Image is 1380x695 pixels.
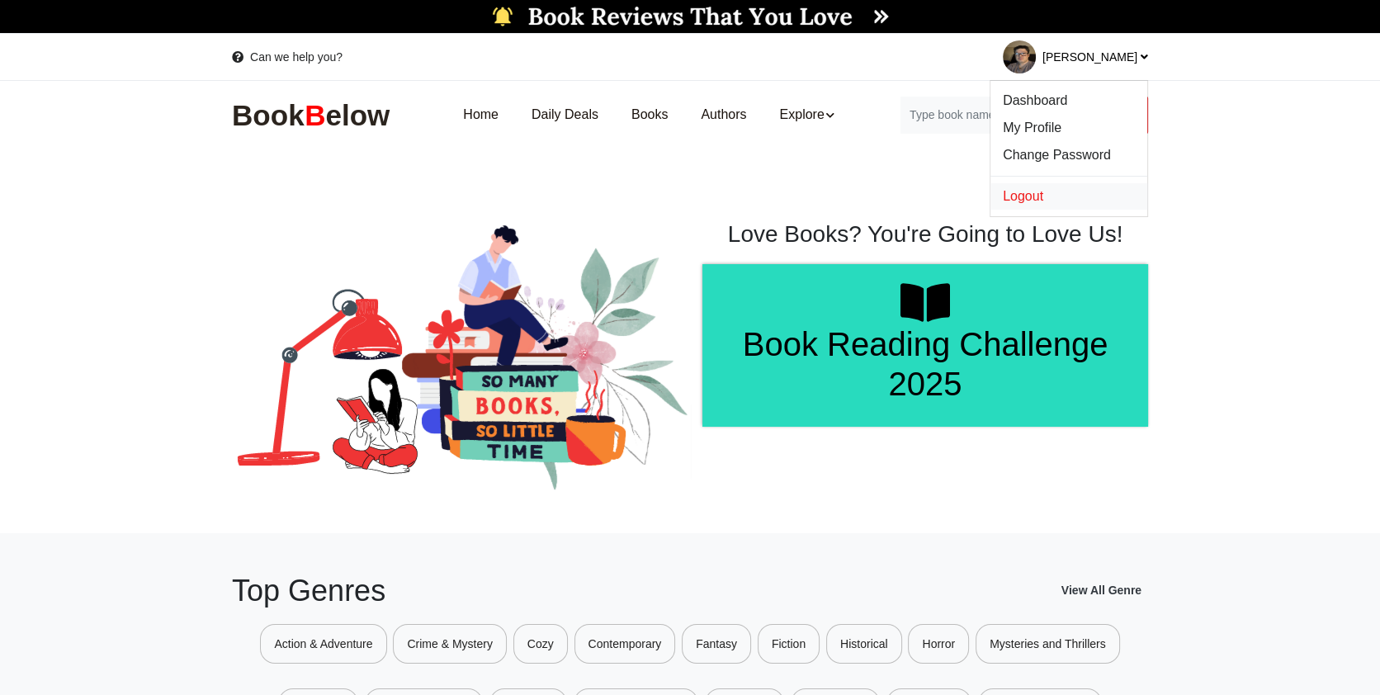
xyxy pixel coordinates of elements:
span: My Profile [1003,121,1061,135]
a: Daily Deals [515,89,615,141]
a: Authors [684,89,763,141]
img: BookBelow Logo [232,98,397,132]
h2: Top Genres [232,573,385,608]
a: Fantasy [682,624,751,664]
span: Dashboard [1003,93,1067,107]
a: Book Reading Challenge 2025 [702,264,1148,427]
a: Historical [826,624,902,664]
a: Explore [763,89,850,141]
a: Logout [990,183,1147,210]
a: Horror [908,624,969,664]
span: Change Password [1003,148,1111,162]
span: [PERSON_NAME] [1042,50,1148,64]
img: 1739066745.jpg [1003,40,1036,73]
input: Search for Books [900,97,1113,134]
a: Change Password [990,142,1147,169]
img: BookBelow Home Slider [232,220,692,494]
a: Home [447,89,515,141]
a: [PERSON_NAME] [990,34,1148,80]
a: Fiction [758,624,820,664]
a: Contemporary [574,624,676,664]
h1: Book Reading Challenge 2025 [719,324,1132,404]
h1: Love Books? You're Going to Love Us! [702,220,1148,248]
a: Dashboard [990,87,1147,115]
a: Can we help you? [232,49,343,65]
a: Cozy [513,624,568,664]
a: My Profile [990,115,1147,142]
a: View All Genre [1061,582,1148,598]
a: Action & Adventure [260,624,386,664]
a: Books [615,89,684,141]
a: Crime & Mystery [393,624,506,664]
a: Mysteries and Thrillers [976,624,1120,664]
